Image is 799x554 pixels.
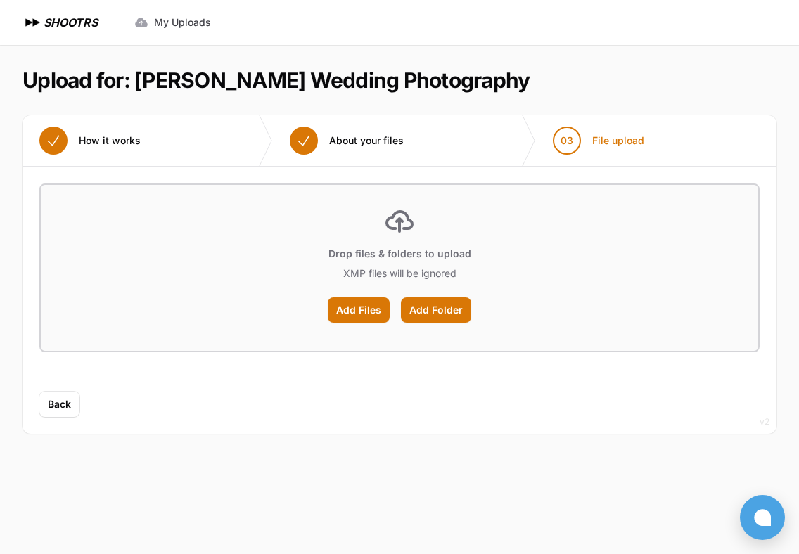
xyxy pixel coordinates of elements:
div: v2 [760,413,769,430]
label: Add Folder [401,297,471,323]
label: Add Files [328,297,390,323]
span: About your files [329,134,404,148]
span: File upload [592,134,644,148]
a: SHOOTRS SHOOTRS [23,14,98,31]
h1: SHOOTRS [44,14,98,31]
h1: Upload for: [PERSON_NAME] Wedding Photography [23,67,530,93]
img: SHOOTRS [23,14,44,31]
button: Back [39,392,79,417]
p: Drop files & folders to upload [328,247,471,261]
p: XMP files will be ignored [343,266,456,281]
span: 03 [561,134,573,148]
span: My Uploads [154,15,211,30]
button: 03 File upload [536,115,661,166]
span: How it works [79,134,141,148]
button: How it works [23,115,158,166]
button: About your files [273,115,421,166]
button: Open chat window [740,495,785,540]
a: My Uploads [126,10,219,35]
span: Back [48,397,71,411]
